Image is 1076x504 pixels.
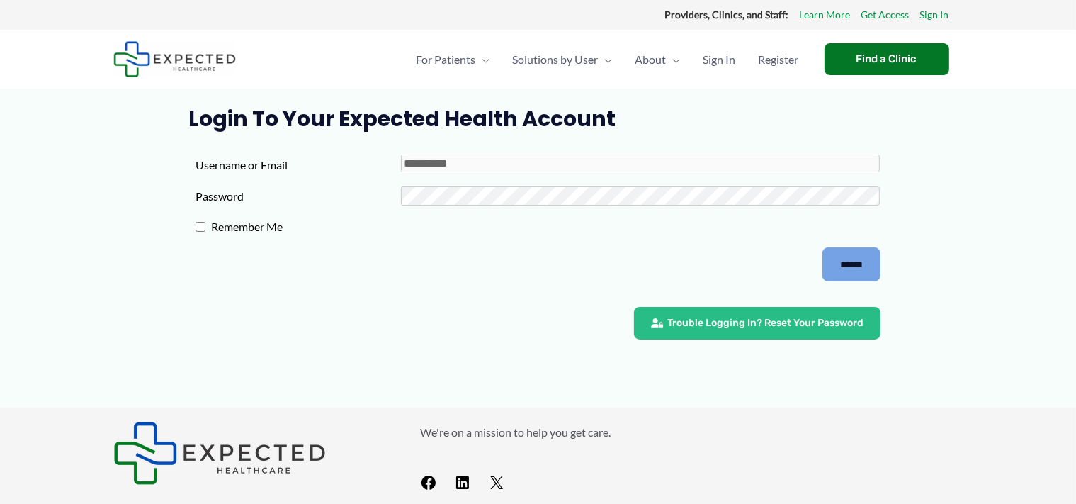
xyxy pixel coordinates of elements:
[513,35,599,84] span: Solutions by User
[113,422,385,485] aside: Footer Widget 1
[759,35,799,84] span: Register
[920,6,949,24] a: Sign In
[502,35,624,84] a: Solutions by UserMenu Toggle
[405,35,502,84] a: For PatientsMenu Toggle
[205,216,411,237] label: Remember Me
[420,422,963,443] p: We're on a mission to help you get care.
[624,35,692,84] a: AboutMenu Toggle
[667,35,681,84] span: Menu Toggle
[196,155,401,176] label: Username or Email
[196,186,401,207] label: Password
[665,9,789,21] strong: Providers, Clinics, and Staff:
[405,35,810,84] nav: Primary Site Navigation
[747,35,810,84] a: Register
[417,35,476,84] span: For Patients
[599,35,613,84] span: Menu Toggle
[634,307,880,340] a: Trouble Logging In? Reset Your Password
[420,422,963,498] aside: Footer Widget 2
[861,6,910,24] a: Get Access
[800,6,851,24] a: Learn More
[825,43,949,75] a: Find a Clinic
[188,106,888,132] h1: Login to Your Expected Health Account
[635,35,667,84] span: About
[113,41,236,77] img: Expected Healthcare Logo - side, dark font, small
[476,35,490,84] span: Menu Toggle
[113,422,326,485] img: Expected Healthcare Logo - side, dark font, small
[703,35,736,84] span: Sign In
[692,35,747,84] a: Sign In
[667,318,863,328] span: Trouble Logging In? Reset Your Password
